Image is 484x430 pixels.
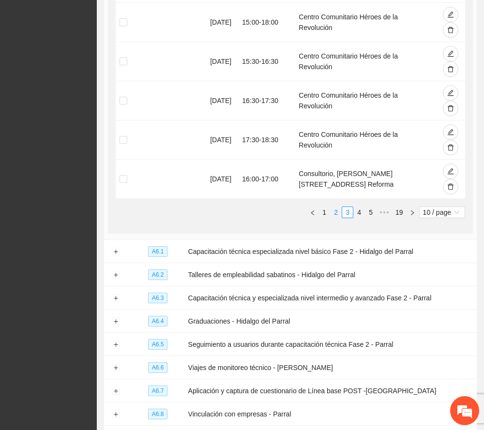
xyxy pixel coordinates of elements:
td: 16:30 - 17:30 [238,81,295,120]
span: A6.6 [148,362,168,373]
span: right [409,210,415,216]
td: Capacitación técnica especializada nivel básico Fase 2 - Hidalgo del Parral [184,240,477,263]
td: 16:00 - 17:00 [238,160,295,199]
td: [DATE] [206,160,238,199]
span: edit [447,50,454,58]
button: Expand row [112,248,120,256]
span: edit [447,129,454,136]
span: A6.2 [148,269,168,280]
span: Estamos en línea. [56,129,134,227]
button: Expand row [112,318,120,326]
span: left [310,210,316,216]
li: 1 [318,207,330,218]
button: delete [443,61,458,77]
button: Expand row [112,411,120,418]
span: delete [447,183,454,191]
span: edit [447,89,454,97]
span: delete [447,144,454,152]
a: 2 [331,207,341,218]
li: 19 [392,207,407,218]
div: Minimizar ventana de chat en vivo [159,5,182,28]
span: 10 / page [423,207,461,218]
span: A6.7 [148,386,168,396]
td: 15:00 - 18:00 [238,3,295,42]
div: Chatee con nosotros ahora [50,49,163,62]
button: edit [443,7,458,22]
button: left [307,207,318,218]
span: delete [447,105,454,113]
span: ••• [377,207,392,218]
li: 2 [330,207,342,218]
td: Graduaciones - Hidalgo del Parral [184,310,477,333]
td: 15:30 - 16:30 [238,42,295,81]
button: delete [443,140,458,155]
button: right [407,207,418,218]
span: edit [447,168,454,176]
button: Expand row [112,271,120,279]
td: [DATE] [206,3,238,42]
button: edit [443,163,458,179]
td: Capacitación técnica y especializada nivel intermedio y avanzado Fase 2 - Parral [184,286,477,310]
button: Expand row [112,387,120,395]
td: 17:30 - 18:30 [238,120,295,160]
td: Centro Comunitario Héroes de la Revolución [295,3,436,42]
span: delete [447,27,454,34]
button: delete [443,22,458,38]
button: Expand row [112,341,120,349]
li: Next 5 Pages [377,207,392,218]
td: Consultorio, [PERSON_NAME][STREET_ADDRESS] Reforma [295,160,436,199]
li: Next Page [407,207,418,218]
span: A6.3 [148,293,168,303]
td: Aplicación y captura de cuestionario de Línea base POST -[GEOGRAPHIC_DATA] [184,379,477,402]
td: Centro Comunitario Héroes de la Revolución [295,81,436,120]
button: delete [443,179,458,194]
button: edit [443,46,458,61]
span: A6.1 [148,246,168,257]
td: Centro Comunitario Héroes de la Revolución [295,120,436,160]
span: delete [447,66,454,74]
button: delete [443,101,458,116]
span: A6.4 [148,316,168,326]
a: 19 [393,207,406,218]
div: Page Size [419,207,465,218]
li: 4 [353,207,365,218]
td: Viajes de monitoreo técnico - [PERSON_NAME] [184,356,477,379]
td: Seguimiento a usuarios durante capacitación técnica Fase 2 - Parral [184,333,477,356]
button: Expand row [112,364,120,372]
td: [DATE] [206,81,238,120]
span: A6.5 [148,339,168,350]
td: Vinculación con empresas - Parral [184,402,477,426]
button: edit [443,85,458,101]
td: Talleres de empleabilidad sabatinos - Hidalgo del Parral [184,263,477,286]
button: edit [443,124,458,140]
a: 5 [365,207,376,218]
a: 4 [354,207,364,218]
a: 3 [342,207,353,218]
span: edit [447,11,454,19]
li: 5 [365,207,377,218]
td: Centro Comunitario Héroes de la Revolución [295,42,436,81]
textarea: Escriba su mensaje y pulse “Intro” [5,264,184,298]
td: [DATE] [206,42,238,81]
button: Expand row [112,295,120,302]
li: Previous Page [307,207,318,218]
span: A6.8 [148,409,168,419]
td: [DATE] [206,120,238,160]
a: 1 [319,207,330,218]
